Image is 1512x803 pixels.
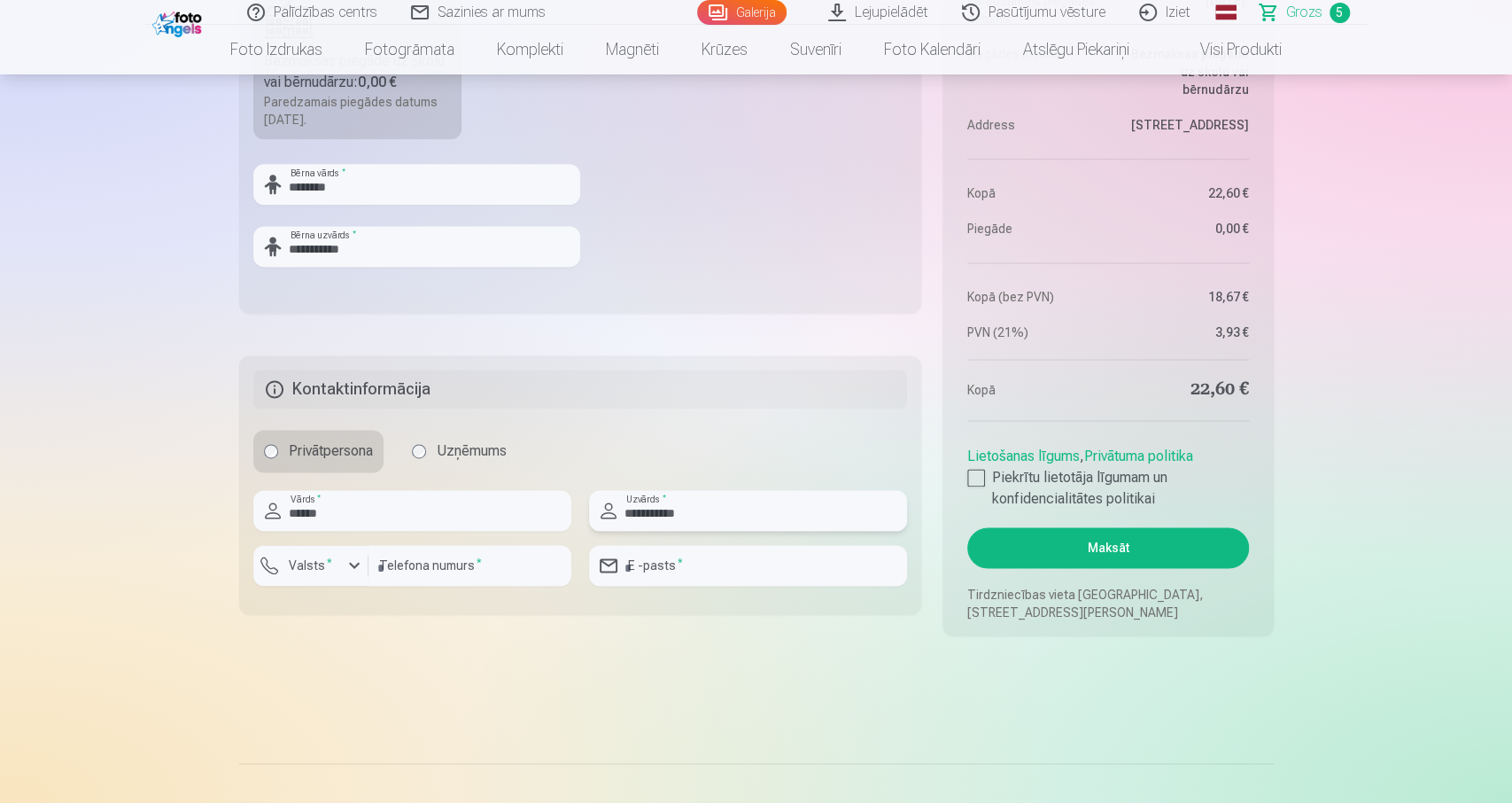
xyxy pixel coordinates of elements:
dd: 22,60 € [1117,184,1249,202]
span: Grozs [1286,2,1322,23]
a: Foto izdrukas [209,25,344,74]
h5: Kontaktinformācija [253,370,908,409]
input: Uzņēmums [412,444,426,458]
label: Privātpersona [253,430,384,472]
a: Visi produkti [1151,25,1303,74]
dd: 3,93 € [1117,324,1249,341]
dd: 0,00 € [1117,220,1249,238]
dt: Kopā (bez PVN) [967,288,1099,306]
a: Komplekti [476,25,585,74]
button: Valsts* [253,545,368,586]
a: Atslēgu piekariņi [1002,25,1151,74]
a: Magnēti [585,25,680,74]
input: Privātpersona [264,444,278,458]
label: Valsts [282,557,339,574]
img: /fa1 [152,7,206,37]
dd: 22,60 € [1117,378,1249,402]
dt: Kopā [967,378,1099,402]
a: Krūzes [680,25,769,74]
div: Paredzamais piegādes datums [DATE]. [264,93,452,129]
dt: Kopā [967,184,1099,202]
span: 5 [1330,3,1350,23]
dd: [STREET_ADDRESS] [1117,116,1249,134]
dt: Address [967,116,1099,134]
a: Privātuma politika [1084,448,1193,464]
a: Suvenīri [769,25,863,74]
dt: PVN (21%) [967,324,1099,341]
dd: 18,67 € [1117,288,1249,306]
a: Fotogrāmata [344,25,476,74]
label: Piekrītu lietotāja līgumam un konfidencialitātes politikai [967,467,1248,510]
b: 0,00 € [358,74,397,90]
a: Foto kalendāri [863,25,1002,74]
div: , [967,439,1248,510]
p: Tirdzniecības vieta [GEOGRAPHIC_DATA], [STREET_ADDRESS][PERSON_NAME] [967,586,1248,621]
a: Lietošanas līgums [967,448,1080,464]
button: Maksāt [967,527,1248,568]
dt: Piegāde [967,220,1099,238]
label: Uzņēmums [401,430,517,472]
